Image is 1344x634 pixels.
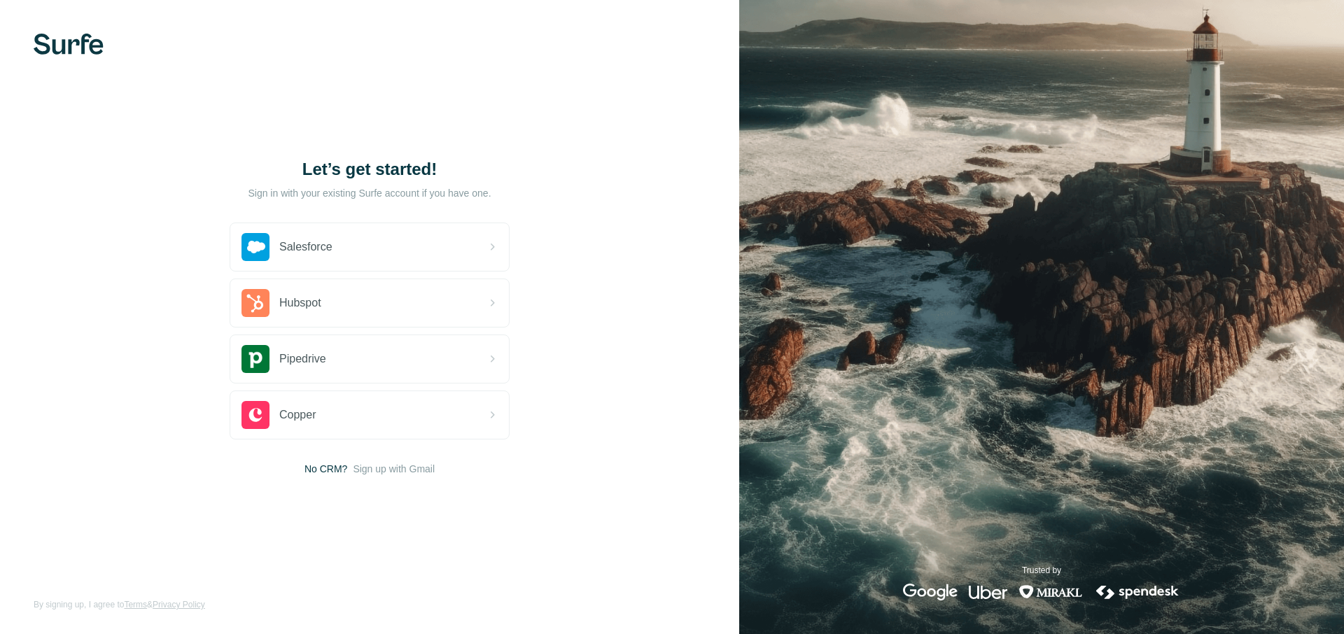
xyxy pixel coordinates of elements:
[241,289,269,317] img: hubspot's logo
[1022,564,1061,577] p: Trusted by
[248,186,491,200] p: Sign in with your existing Surfe account if you have one.
[34,34,104,55] img: Surfe's logo
[34,598,205,611] span: By signing up, I agree to &
[279,351,326,367] span: Pipedrive
[230,158,510,181] h1: Let’s get started!
[241,233,269,261] img: salesforce's logo
[124,600,147,610] a: Terms
[279,407,316,423] span: Copper
[153,600,205,610] a: Privacy Policy
[969,584,1007,600] img: uber's logo
[241,401,269,429] img: copper's logo
[353,462,435,476] button: Sign up with Gmail
[279,295,321,311] span: Hubspot
[279,239,332,255] span: Salesforce
[1018,584,1083,600] img: mirakl's logo
[903,584,958,600] img: google's logo
[241,345,269,373] img: pipedrive's logo
[304,462,347,476] span: No CRM?
[1094,584,1181,600] img: spendesk's logo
